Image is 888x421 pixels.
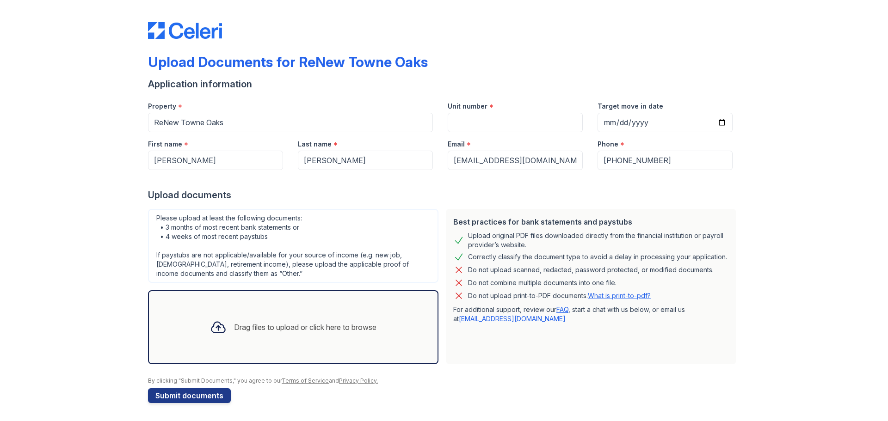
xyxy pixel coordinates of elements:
[468,264,714,275] div: Do not upload scanned, redacted, password protected, or modified documents.
[148,54,428,70] div: Upload Documents for ReNew Towne Oaks
[148,209,438,283] div: Please upload at least the following documents: • 3 months of most recent bank statements or • 4 ...
[282,377,329,384] a: Terms of Service
[148,102,176,111] label: Property
[588,292,651,299] a: What is print-to-pdf?
[598,140,618,149] label: Phone
[459,315,566,323] a: [EMAIL_ADDRESS][DOMAIN_NAME]
[468,291,651,300] p: Do not upload print-to-PDF documents.
[339,377,378,384] a: Privacy Policy.
[148,78,740,91] div: Application information
[234,322,376,333] div: Drag files to upload or click here to browse
[468,277,617,288] div: Do not combine multiple documents into one file.
[448,140,465,149] label: Email
[148,388,231,403] button: Submit documents
[148,140,182,149] label: First name
[556,305,568,313] a: FAQ
[448,102,487,111] label: Unit number
[598,102,663,111] label: Target move in date
[298,140,332,149] label: Last name
[148,189,740,201] div: Upload documents
[148,22,222,39] img: CE_Logo_Blue-a8612792a0a2168367f1c8372b55b34899dd931a85d93a1a3d3e32e68fde9ad4.png
[453,216,729,227] div: Best practices for bank statements and paystubs
[453,305,729,323] p: For additional support, review our , start a chat with us below, or email us at
[468,251,727,262] div: Correctly classify the document type to avoid a delay in processing your application.
[468,231,729,250] div: Upload original PDF files downloaded directly from the financial institution or payroll provider’...
[148,377,740,384] div: By clicking "Submit Documents," you agree to our and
